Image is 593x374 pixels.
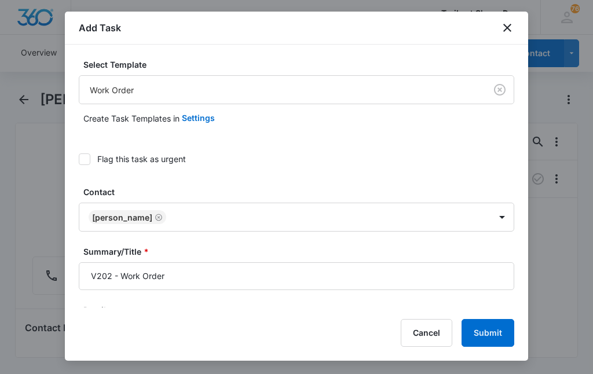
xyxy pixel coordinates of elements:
button: Submit [462,319,514,347]
label: Details [83,304,519,316]
div: Remove Michelle Hykes [152,213,163,221]
button: Cancel [401,319,452,347]
div: Flag this task as urgent [97,153,186,165]
label: Select Template [83,58,519,71]
label: Contact [83,186,519,198]
input: Summary/Title [79,262,514,290]
button: Settings [182,104,215,132]
label: Summary/Title [83,245,519,258]
button: close [500,21,514,35]
button: Clear [490,80,509,99]
p: Create Task Templates in [83,112,180,124]
h1: Add Task [79,21,121,35]
div: [PERSON_NAME] [92,212,152,222]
